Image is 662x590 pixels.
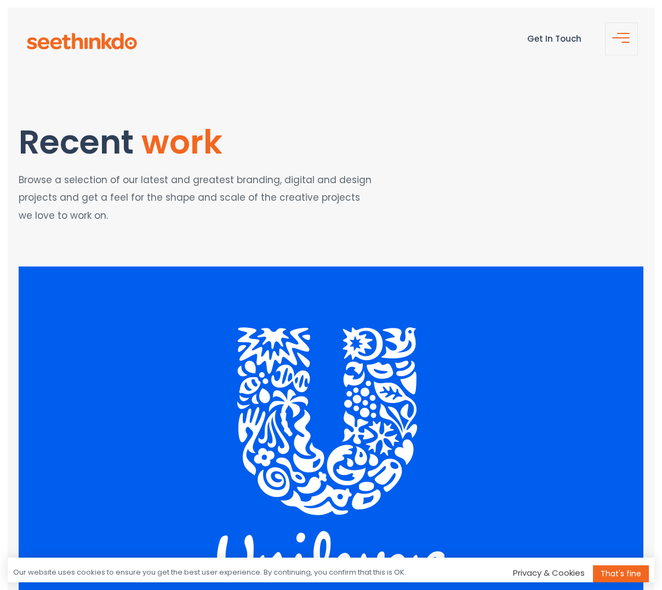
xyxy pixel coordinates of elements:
a: Get In Touch [527,33,581,44]
span: Recent [19,119,134,165]
span: work [141,119,222,165]
a: That's fine [593,565,649,582]
p: Browse a selection of our latest and greatest branding, digital and design projects and get a fee... [19,171,376,224]
div: Our website uses cookies to ensure you get the best user experience. By continuing, you confirm t... [13,568,406,578]
h1: Recent work [19,124,376,160]
img: see-think-do-logo.png [27,33,137,49]
a: Privacy & Cookies [513,567,585,578]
